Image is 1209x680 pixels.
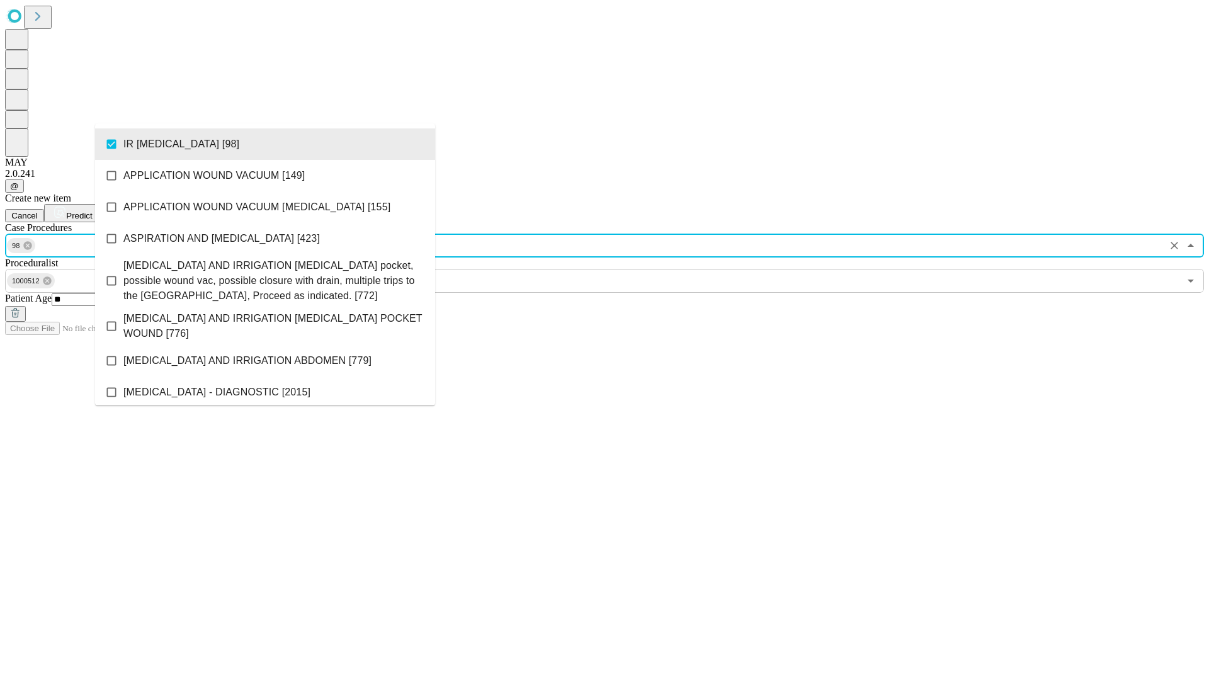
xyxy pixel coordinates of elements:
[10,181,19,191] span: @
[66,211,92,220] span: Predict
[123,231,320,246] span: ASPIRATION AND [MEDICAL_DATA] [423]
[123,137,239,152] span: IR [MEDICAL_DATA] [98]
[1166,237,1183,254] button: Clear
[123,168,305,183] span: APPLICATION WOUND VACUUM [149]
[123,311,425,341] span: [MEDICAL_DATA] AND IRRIGATION [MEDICAL_DATA] POCKET WOUND [776]
[5,193,71,203] span: Create new item
[5,168,1204,179] div: 2.0.241
[7,273,55,288] div: 1000512
[7,238,35,253] div: 98
[123,385,310,400] span: [MEDICAL_DATA] - DIAGNOSTIC [2015]
[123,200,390,215] span: APPLICATION WOUND VACUUM [MEDICAL_DATA] [155]
[5,209,44,222] button: Cancel
[5,157,1204,168] div: MAY
[123,258,425,303] span: [MEDICAL_DATA] AND IRRIGATION [MEDICAL_DATA] pocket, possible wound vac, possible closure with dr...
[7,274,45,288] span: 1000512
[123,353,372,368] span: [MEDICAL_DATA] AND IRRIGATION ABDOMEN [779]
[7,239,25,253] span: 98
[1182,272,1200,290] button: Open
[44,204,102,222] button: Predict
[1182,237,1200,254] button: Close
[5,293,52,303] span: Patient Age
[11,211,38,220] span: Cancel
[5,222,72,233] span: Scheduled Procedure
[5,179,24,193] button: @
[5,258,58,268] span: Proceduralist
